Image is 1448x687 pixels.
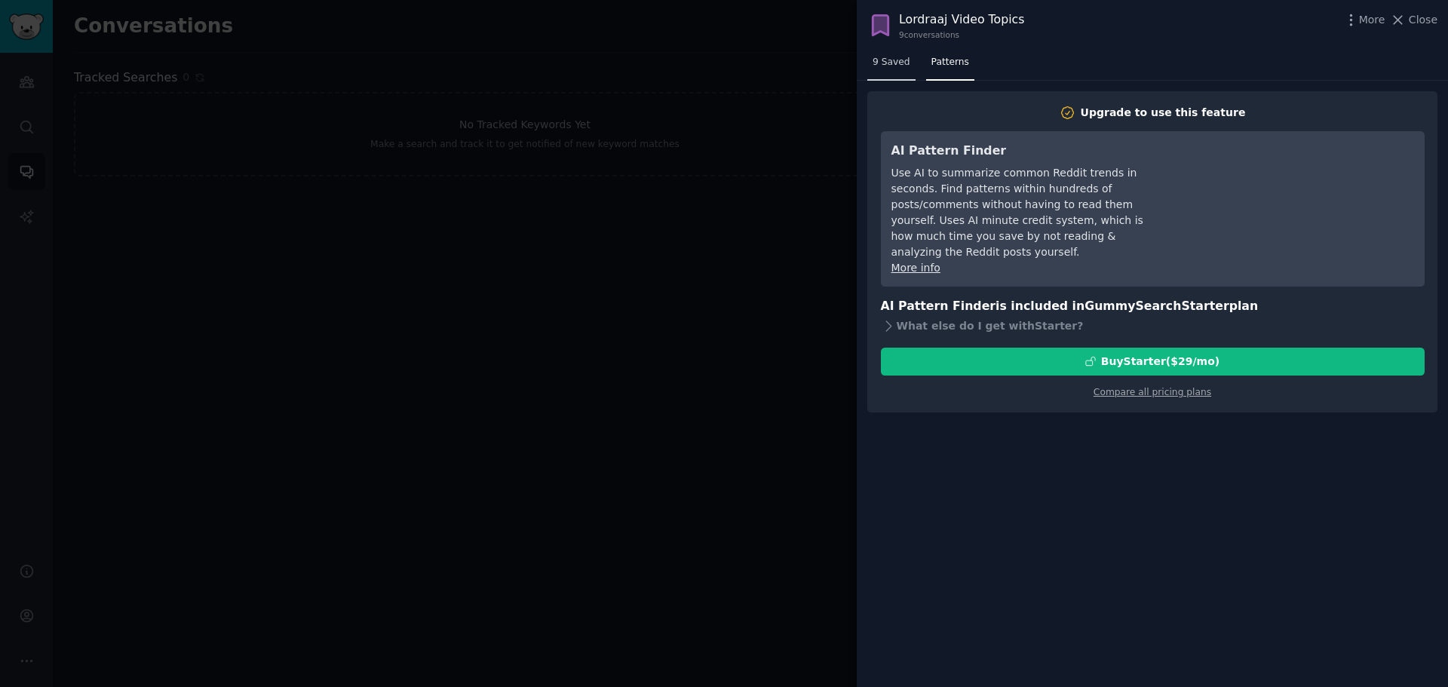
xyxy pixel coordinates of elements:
[891,165,1167,260] div: Use AI to summarize common Reddit trends in seconds. Find patterns within hundreds of posts/comme...
[1094,387,1211,397] a: Compare all pricing plans
[1359,12,1385,28] span: More
[931,56,969,69] span: Patterns
[1084,299,1229,313] span: GummySearch Starter
[891,262,940,274] a: More info
[867,51,916,81] a: 9 Saved
[1101,354,1219,370] div: Buy Starter ($ 29 /mo )
[1390,12,1437,28] button: Close
[881,316,1425,337] div: What else do I get with Starter ?
[891,142,1167,161] h3: AI Pattern Finder
[926,51,974,81] a: Patterns
[1343,12,1385,28] button: More
[899,11,1024,29] div: Lordraaj Video Topics
[1409,12,1437,28] span: Close
[873,56,910,69] span: 9 Saved
[881,348,1425,376] button: BuyStarter($29/mo)
[899,29,1024,40] div: 9 conversation s
[1081,105,1246,121] div: Upgrade to use this feature
[1188,142,1414,255] iframe: YouTube video player
[881,297,1425,316] h3: AI Pattern Finder is included in plan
